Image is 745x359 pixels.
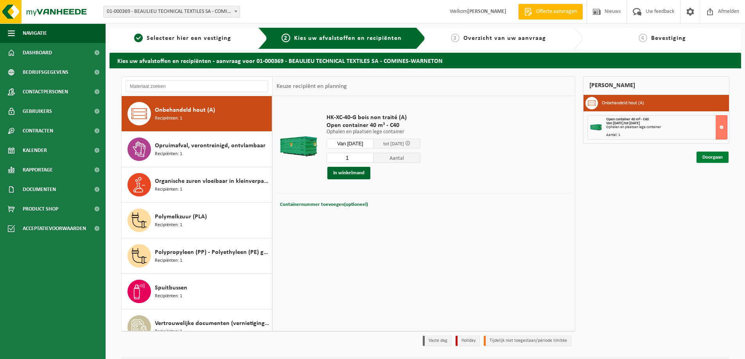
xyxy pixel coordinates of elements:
[456,336,480,346] li: Holiday
[155,328,182,336] span: Recipiënten: 1
[606,121,640,125] strong: Van [DATE] tot [DATE]
[327,139,373,148] input: Selecteer datum
[327,114,420,121] span: HK-XC-40-G bois non traité (A)
[23,82,68,102] span: Contactpersonen
[23,102,52,121] span: Gebruikers
[373,153,420,163] span: Aantal
[122,309,272,345] button: Vertrouwelijke documenten (vernietiging - recyclage) Recipiënten: 1
[155,319,270,328] span: Vertrouwelijke documenten (vernietiging - recyclage)
[155,257,182,264] span: Recipiënten: 1
[155,105,215,115] span: Onbehandeld hout (A)
[155,115,182,122] span: Recipiënten: 1
[104,6,240,17] span: 01-000369 - BEAULIEU TECHNICAL TEXTILES SA - COMINES-WARNETON
[534,8,579,16] span: Offerte aanvragen
[155,177,270,186] span: Organische zuren vloeibaar in kleinverpakking
[280,202,368,207] span: Containernummer toevoegen(optioneel)
[122,132,272,167] button: Opruimafval, verontreinigd, ontvlambaar Recipiënten: 1
[23,43,52,63] span: Dashboard
[155,221,182,229] span: Recipiënten: 1
[122,238,272,274] button: Polypropyleen (PP) - Polyethyleen (PE) gemengd, hard, gekleurd Recipiënten: 1
[126,80,268,92] input: Materiaal zoeken
[155,212,207,221] span: Polymelkzuur (PLA)
[155,283,187,293] span: Spuitbussen
[23,180,56,199] span: Documenten
[147,35,231,41] span: Selecteer hier een vestiging
[155,150,182,158] span: Recipiënten: 1
[122,274,272,309] button: Spuitbussen Recipiënten: 1
[606,117,649,121] span: Open container 40 m³ - C40
[134,34,143,42] span: 1
[279,199,369,210] button: Containernummer toevoegen(optioneel)
[23,23,47,43] span: Navigatie
[23,219,86,238] span: Acceptatievoorwaarden
[606,133,727,137] div: Aantal: 1
[23,121,53,141] span: Contracten
[451,34,460,42] span: 3
[23,141,47,160] span: Kalender
[327,129,420,135] p: Ophalen en plaatsen lege container
[23,199,58,219] span: Product Shop
[122,167,272,203] button: Organische zuren vloeibaar in kleinverpakking Recipiënten: 1
[155,186,182,193] span: Recipiënten: 1
[423,336,452,346] li: Vaste dag
[23,63,68,82] span: Bedrijfsgegevens
[651,35,686,41] span: Bevestiging
[383,141,404,146] span: tot [DATE]
[155,248,270,257] span: Polypropyleen (PP) - Polyethyleen (PE) gemengd, hard, gekleurd
[467,9,506,14] strong: [PERSON_NAME]
[518,4,583,20] a: Offerte aanvragen
[23,160,53,180] span: Rapportage
[122,96,272,132] button: Onbehandeld hout (A) Recipiënten: 1
[327,167,370,179] button: In winkelmand
[583,76,729,95] div: [PERSON_NAME]
[103,6,240,18] span: 01-000369 - BEAULIEU TECHNICAL TEXTILES SA - COMINES-WARNETON
[463,35,546,41] span: Overzicht van uw aanvraag
[113,34,252,43] a: 1Selecteer hier een vestiging
[282,34,290,42] span: 2
[155,293,182,300] span: Recipiënten: 1
[484,336,571,346] li: Tijdelijk niet toegestaan/période limitée
[606,125,727,129] div: Ophalen en plaatsen lege container
[155,141,266,150] span: Opruimafval, verontreinigd, ontvlambaar
[294,35,402,41] span: Kies uw afvalstoffen en recipiënten
[273,77,351,96] div: Keuze recipiënt en planning
[697,152,729,163] a: Doorgaan
[122,203,272,238] button: Polymelkzuur (PLA) Recipiënten: 1
[327,121,420,129] span: Open container 40 m³ - C40
[110,53,741,68] h2: Kies uw afvalstoffen en recipiënten - aanvraag voor 01-000369 - BEAULIEU TECHNICAL TEXTILES SA - ...
[639,34,647,42] span: 4
[602,97,644,109] h3: Onbehandeld hout (A)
